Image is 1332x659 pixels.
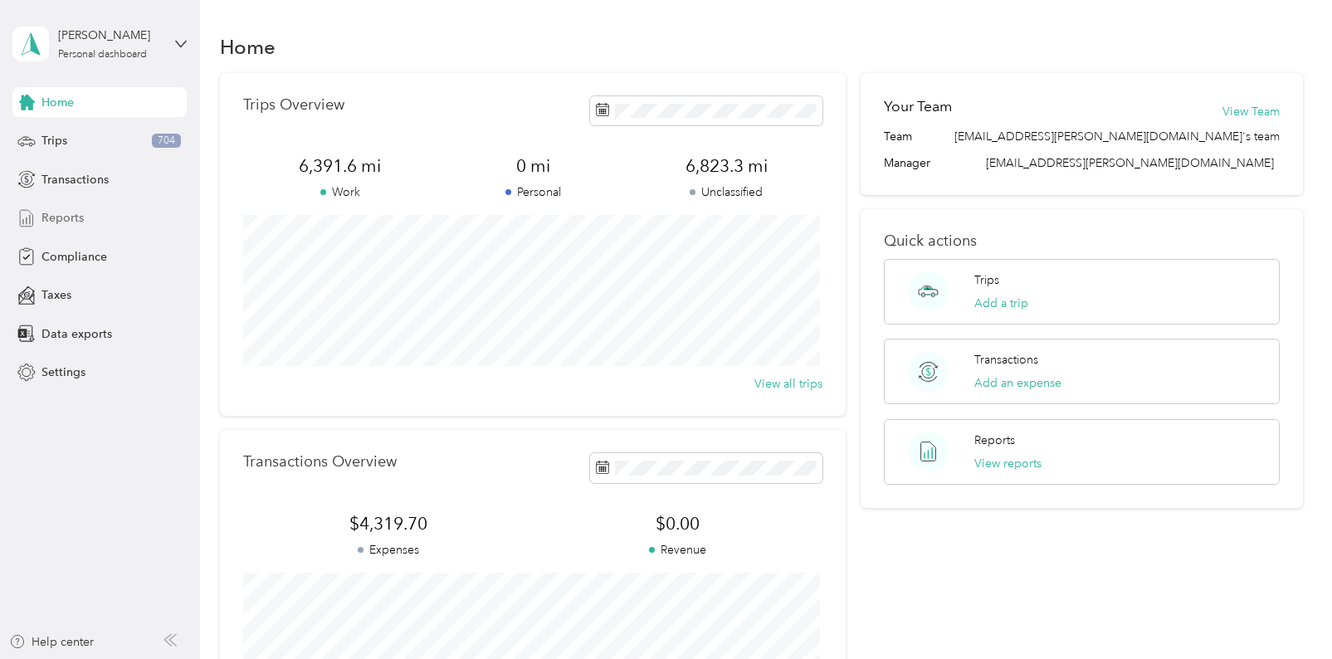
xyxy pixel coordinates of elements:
p: Reports [974,432,1015,449]
span: 6,823.3 mi [630,154,823,178]
span: Compliance [41,248,107,266]
button: Add a trip [974,295,1028,312]
span: 0 mi [437,154,630,178]
iframe: Everlance-gr Chat Button Frame [1239,566,1332,659]
span: [EMAIL_ADDRESS][PERSON_NAME][DOMAIN_NAME]'s team [954,128,1280,145]
p: Revenue [533,541,822,559]
span: 704 [152,134,181,149]
span: Home [41,94,74,111]
p: Work [243,183,437,201]
h1: Home [220,38,276,56]
button: Help center [9,633,94,651]
p: Transactions Overview [243,453,397,471]
span: [EMAIL_ADDRESS][PERSON_NAME][DOMAIN_NAME] [986,156,1274,170]
span: $4,319.70 [243,512,533,535]
p: Personal [437,183,630,201]
div: Personal dashboard [58,50,147,60]
span: Trips [41,132,67,149]
button: View all trips [754,375,822,393]
p: Unclassified [630,183,823,201]
span: Reports [41,209,84,227]
p: Expenses [243,541,533,559]
span: Settings [41,364,85,381]
p: Quick actions [884,232,1281,250]
button: View Team [1222,103,1280,120]
span: Team [884,128,912,145]
div: [PERSON_NAME] [58,27,162,44]
button: Add an expense [974,374,1061,392]
span: Data exports [41,325,112,343]
p: Trips Overview [243,96,344,114]
p: Trips [974,271,999,289]
span: 6,391.6 mi [243,154,437,178]
span: Manager [884,154,930,172]
h2: Your Team [884,96,952,117]
span: Taxes [41,286,71,304]
span: Transactions [41,171,109,188]
button: View reports [974,455,1042,472]
span: $0.00 [533,512,822,535]
p: Transactions [974,351,1038,369]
